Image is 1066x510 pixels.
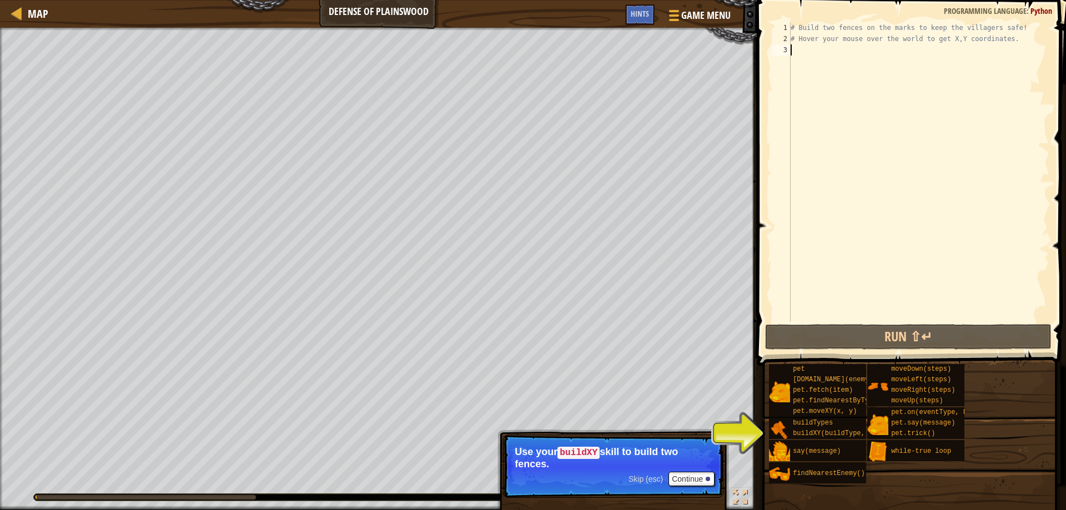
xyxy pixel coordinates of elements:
[793,469,865,477] span: findNearestEnemy()
[891,386,955,394] span: moveRight(steps)
[891,365,951,373] span: moveDown(steps)
[515,446,712,469] p: Use your skill to build two fences.
[867,376,888,397] img: portrait.png
[793,365,805,373] span: pet
[765,324,1052,350] button: Run ⇧↵
[793,407,857,415] span: pet.moveXY(x, y)
[891,447,951,455] span: while-true loop
[793,430,889,437] span: buildXY(buildType, x, y)
[28,6,48,21] span: Map
[769,419,790,440] img: portrait.png
[891,430,935,437] span: pet.trick()
[793,419,833,427] span: buildTypes
[631,8,649,19] span: Hints
[628,474,663,483] span: Skip (esc)
[729,487,751,510] button: Toggle fullscreen
[660,4,737,31] button: Game Menu
[668,472,715,486] button: Continue
[891,408,995,416] span: pet.on(eventType, handler)
[891,376,951,383] span: moveLeft(steps)
[772,33,791,44] div: 2
[681,8,731,23] span: Game Menu
[769,463,790,484] img: portrait.png
[772,44,791,55] div: 3
[944,6,1027,16] span: Programming language
[769,381,790,402] img: portrait.png
[867,441,888,462] img: portrait.png
[793,397,901,405] span: pet.findNearestByType(type)
[557,447,600,459] code: buildXY
[769,441,790,462] img: portrait.png
[891,419,955,427] span: pet.say(message)
[772,22,791,33] div: 1
[867,414,888,435] img: portrait.png
[891,397,943,405] span: moveUp(steps)
[793,376,873,383] span: [DOMAIN_NAME](enemy)
[793,447,841,455] span: say(message)
[1030,6,1052,16] span: Python
[22,6,48,21] a: Map
[793,386,853,394] span: pet.fetch(item)
[1027,6,1030,16] span: :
